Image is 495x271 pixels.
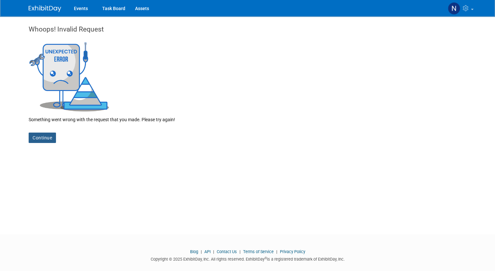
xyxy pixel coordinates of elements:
a: Blog [190,249,198,254]
a: Privacy Policy [280,249,305,254]
span: | [212,249,216,254]
div: Whoops! Invalid Request [29,24,466,41]
div: Something went wrong with the request that you made. Please try again! [29,111,466,123]
span: | [199,249,203,254]
a: Continue [29,133,56,143]
a: Contact Us [217,249,237,254]
a: Terms of Service [243,249,274,254]
img: Nate Menezes [448,2,460,15]
img: ExhibitDay [29,6,61,12]
sup: ® [265,256,267,260]
span: | [275,249,279,254]
span: | [238,249,242,254]
img: Invalid Request [29,41,110,111]
a: API [204,249,211,254]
